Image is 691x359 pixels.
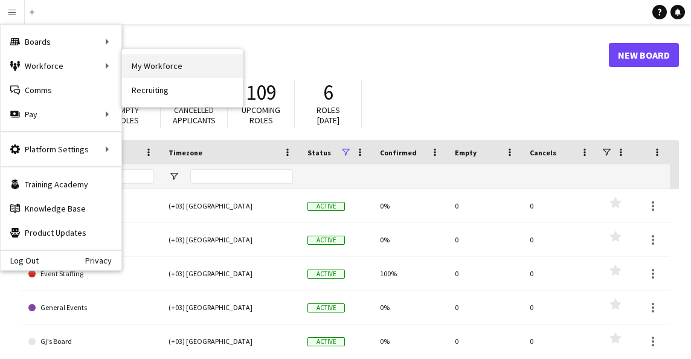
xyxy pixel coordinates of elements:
[28,291,154,325] a: General Events
[161,257,300,290] div: (+03) [GEOGRAPHIC_DATA]
[161,223,300,256] div: (+03) [GEOGRAPHIC_DATA]
[1,221,121,245] a: Product Updates
[161,325,300,358] div: (+03) [GEOGRAPHIC_DATA]
[609,43,679,67] a: New Board
[448,257,522,290] div: 0
[1,54,121,78] div: Workforce
[1,78,121,102] a: Comms
[448,291,522,324] div: 0
[307,337,345,346] span: Active
[1,30,121,54] div: Boards
[448,223,522,256] div: 0
[242,105,280,126] span: Upcoming roles
[246,79,277,106] span: 109
[373,223,448,256] div: 0%
[169,171,179,182] button: Open Filter Menu
[373,257,448,290] div: 100%
[28,325,154,358] a: Gj's Board
[122,54,243,78] a: My Workforce
[373,291,448,324] div: 0%
[161,291,300,324] div: (+03) [GEOGRAPHIC_DATA]
[85,256,121,265] a: Privacy
[307,270,345,279] span: Active
[1,196,121,221] a: Knowledge Base
[373,325,448,358] div: 0%
[522,257,597,290] div: 0
[448,189,522,222] div: 0
[522,325,597,358] div: 0
[1,137,121,161] div: Platform Settings
[28,257,154,291] a: Event Staffing
[522,223,597,256] div: 0
[161,189,300,222] div: (+03) [GEOGRAPHIC_DATA]
[1,102,121,126] div: Pay
[21,46,609,64] h1: Boards
[307,236,345,245] span: Active
[307,303,345,312] span: Active
[173,105,216,126] span: Cancelled applicants
[169,148,202,157] span: Timezone
[522,189,597,222] div: 0
[1,172,121,196] a: Training Academy
[190,169,293,184] input: Timezone Filter Input
[448,325,522,358] div: 0
[307,202,345,211] span: Active
[323,79,333,106] span: 6
[1,256,39,265] a: Log Out
[307,148,331,157] span: Status
[115,105,139,126] span: Empty roles
[530,148,556,157] span: Cancels
[122,78,243,102] a: Recruiting
[522,291,597,324] div: 0
[455,148,477,157] span: Empty
[317,105,340,126] span: Roles [DATE]
[380,148,417,157] span: Confirmed
[373,189,448,222] div: 0%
